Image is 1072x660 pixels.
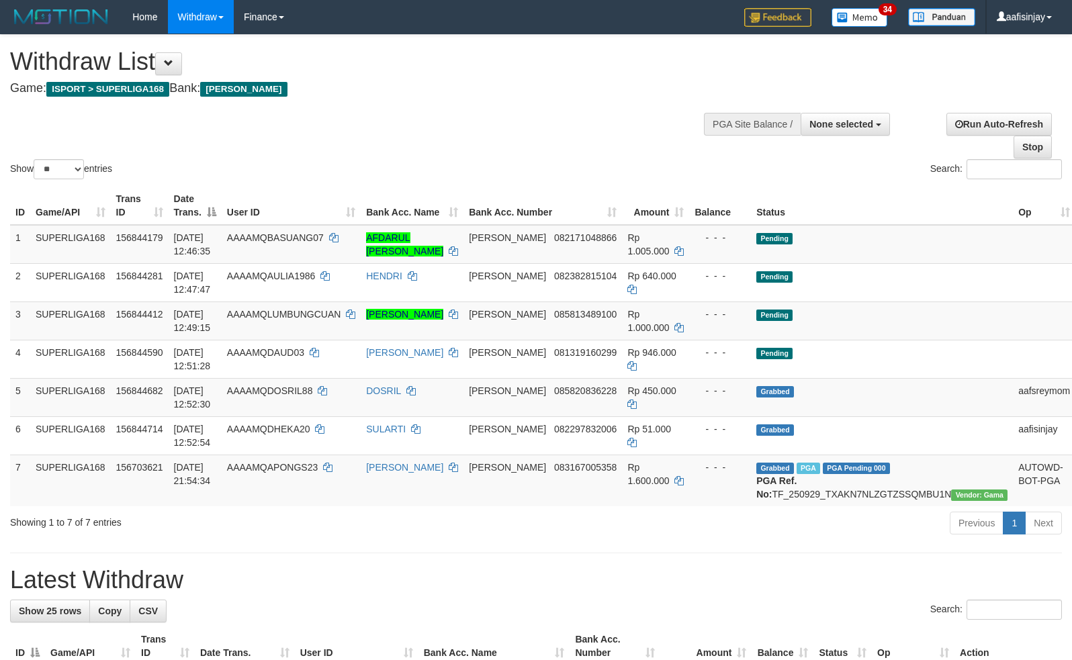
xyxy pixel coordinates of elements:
a: SULARTI [366,424,406,434]
span: Copy 082171048866 to clipboard [554,232,617,243]
td: SUPERLIGA168 [30,301,111,340]
span: 156844412 [116,309,163,320]
span: [PERSON_NAME] [469,385,546,396]
a: [PERSON_NAME] [366,309,443,320]
span: Marked by aafchhiseyha [797,463,820,474]
span: Grabbed [756,386,794,397]
span: None selected [809,119,873,130]
span: Pending [756,271,793,283]
td: 1 [10,225,30,264]
span: Rp 450.000 [627,385,676,396]
a: Stop [1014,136,1052,158]
a: Copy [89,600,130,622]
span: [DATE] 21:54:34 [174,462,211,486]
input: Search: [967,159,1062,179]
button: None selected [801,113,890,136]
span: AAAAMQLUMBUNGCUAN [227,309,341,320]
span: Rp 1.000.000 [627,309,669,333]
span: Copy [98,606,122,616]
a: Next [1025,512,1062,534]
div: - - - [695,308,746,321]
div: - - - [695,346,746,359]
td: 4 [10,340,30,378]
span: Copy 085820836228 to clipboard [554,385,617,396]
td: 5 [10,378,30,416]
span: [PERSON_NAME] [469,309,546,320]
span: Grabbed [756,463,794,474]
h1: Withdraw List [10,48,701,75]
th: Amount: activate to sort column ascending [622,187,689,225]
span: Copy 085813489100 to clipboard [554,309,617,320]
span: 156844590 [116,347,163,358]
div: - - - [695,384,746,397]
a: [PERSON_NAME] [366,347,443,358]
h4: Game: Bank: [10,82,701,95]
a: AFDARUL [PERSON_NAME] [366,232,443,256]
span: Copy 082297832006 to clipboard [554,424,617,434]
td: SUPERLIGA168 [30,340,111,378]
span: Show 25 rows [19,606,81,616]
div: - - - [695,461,746,474]
span: [PERSON_NAME] [469,232,546,243]
span: [DATE] 12:49:15 [174,309,211,333]
span: Pending [756,310,793,321]
span: Rp 640.000 [627,271,676,281]
span: [DATE] 12:46:35 [174,232,211,256]
span: AAAAMQBASUANG07 [227,232,324,243]
span: Grabbed [756,424,794,436]
div: - - - [695,231,746,244]
img: Feedback.jpg [744,8,811,27]
th: Bank Acc. Name: activate to sort column ascending [361,187,463,225]
span: 156703621 [116,462,163,473]
span: Pending [756,233,793,244]
div: Showing 1 to 7 of 7 entries [10,510,437,529]
label: Search: [930,600,1062,620]
a: DOSRIL [366,385,401,396]
td: 2 [10,263,30,301]
a: Show 25 rows [10,600,90,622]
a: HENDRI [366,271,402,281]
span: Rp 1.005.000 [627,232,669,256]
th: Balance [689,187,751,225]
span: 34 [879,3,897,15]
img: panduan.png [908,8,975,26]
label: Search: [930,159,1062,179]
div: - - - [695,269,746,283]
span: [DATE] 12:52:30 [174,385,211,410]
td: 6 [10,416,30,455]
th: User ID: activate to sort column ascending [222,187,361,225]
span: CSV [138,606,158,616]
a: Run Auto-Refresh [946,113,1052,136]
span: [PERSON_NAME] [469,462,546,473]
span: Rp 1.600.000 [627,462,669,486]
label: Show entries [10,159,112,179]
span: [PERSON_NAME] [469,424,546,434]
span: AAAAMQDAUD03 [227,347,304,358]
span: PGA Pending [823,463,890,474]
span: 156844281 [116,271,163,281]
th: Date Trans.: activate to sort column descending [169,187,222,225]
h1: Latest Withdraw [10,567,1062,594]
span: Copy 082382815104 to clipboard [554,271,617,281]
input: Search: [967,600,1062,620]
span: [DATE] 12:52:54 [174,424,211,448]
td: SUPERLIGA168 [30,378,111,416]
a: CSV [130,600,167,622]
span: [DATE] 12:47:47 [174,271,211,295]
img: MOTION_logo.png [10,7,112,27]
a: 1 [1003,512,1026,534]
span: [DATE] 12:51:28 [174,347,211,371]
span: Rp 946.000 [627,347,676,358]
select: Showentries [34,159,84,179]
a: [PERSON_NAME] [366,462,443,473]
span: [PERSON_NAME] [200,82,287,97]
a: Previous [950,512,1003,534]
span: 156844682 [116,385,163,396]
span: 156844179 [116,232,163,243]
th: Game/API: activate to sort column ascending [30,187,111,225]
span: Pending [756,348,793,359]
span: AAAAMQDOSRIL88 [227,385,313,396]
div: PGA Site Balance / [704,113,801,136]
span: Vendor URL: https://trx31.1velocity.biz [951,489,1008,501]
span: Copy 081319160299 to clipboard [554,347,617,358]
